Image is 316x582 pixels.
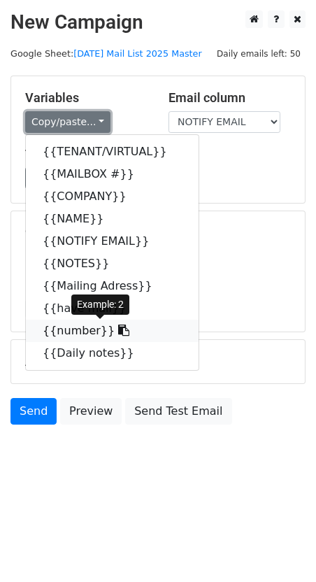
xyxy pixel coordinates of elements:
a: {{have mail}} [26,297,199,320]
a: Preview [60,398,122,425]
a: {{NOTIFY EMAIL}} [26,230,199,253]
a: [DATE] Mail List 2025 Master [73,48,202,59]
a: {{NAME}} [26,208,199,230]
a: Daily emails left: 50 [212,48,306,59]
a: {{MAILBOX #}} [26,163,199,185]
div: Example: 2 [71,294,129,315]
a: Copy/paste... [25,111,110,133]
a: {{NOTES}} [26,253,199,275]
a: {{COMPANY}} [26,185,199,208]
a: {{number}} [26,320,199,342]
small: Google Sheet: [10,48,202,59]
h2: New Campaign [10,10,306,34]
a: {{Daily notes}} [26,342,199,364]
a: Send Test Email [125,398,231,425]
iframe: Chat Widget [246,515,316,582]
a: {{TENANT/VIRTUAL}} [26,141,199,163]
h5: Variables [25,90,148,106]
span: Daily emails left: 50 [212,46,306,62]
a: Send [10,398,57,425]
h5: Email column [168,90,291,106]
a: {{Mailing Adress}} [26,275,199,297]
